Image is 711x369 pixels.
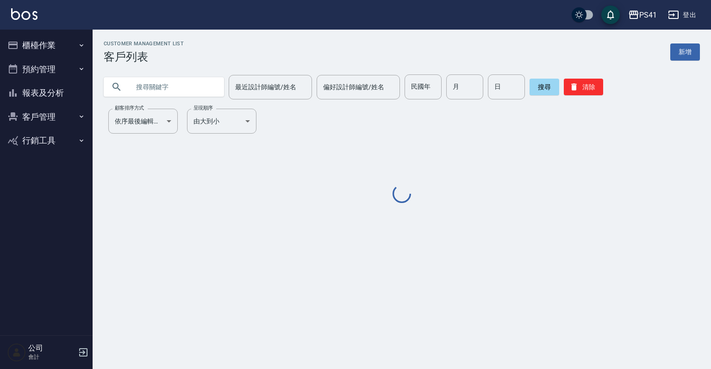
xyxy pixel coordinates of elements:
h5: 公司 [28,344,75,353]
button: 清除 [564,79,603,95]
button: 登出 [664,6,700,24]
button: save [601,6,620,24]
img: Logo [11,8,37,20]
div: 依序最後編輯時間 [108,109,178,134]
div: 由大到小 [187,109,256,134]
button: 客戶管理 [4,105,89,129]
button: 行銷工具 [4,129,89,153]
button: 預約管理 [4,57,89,81]
button: 報表及分析 [4,81,89,105]
button: 搜尋 [530,79,559,95]
input: 搜尋關鍵字 [130,74,217,99]
label: 顧客排序方式 [115,105,144,111]
h3: 客戶列表 [104,50,184,63]
div: PS41 [639,9,657,21]
button: PS41 [624,6,661,25]
label: 呈現順序 [193,105,213,111]
button: 櫃檯作業 [4,33,89,57]
img: Person [7,343,26,362]
p: 會計 [28,353,75,361]
a: 新增 [670,43,700,61]
h2: Customer Management List [104,41,184,47]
